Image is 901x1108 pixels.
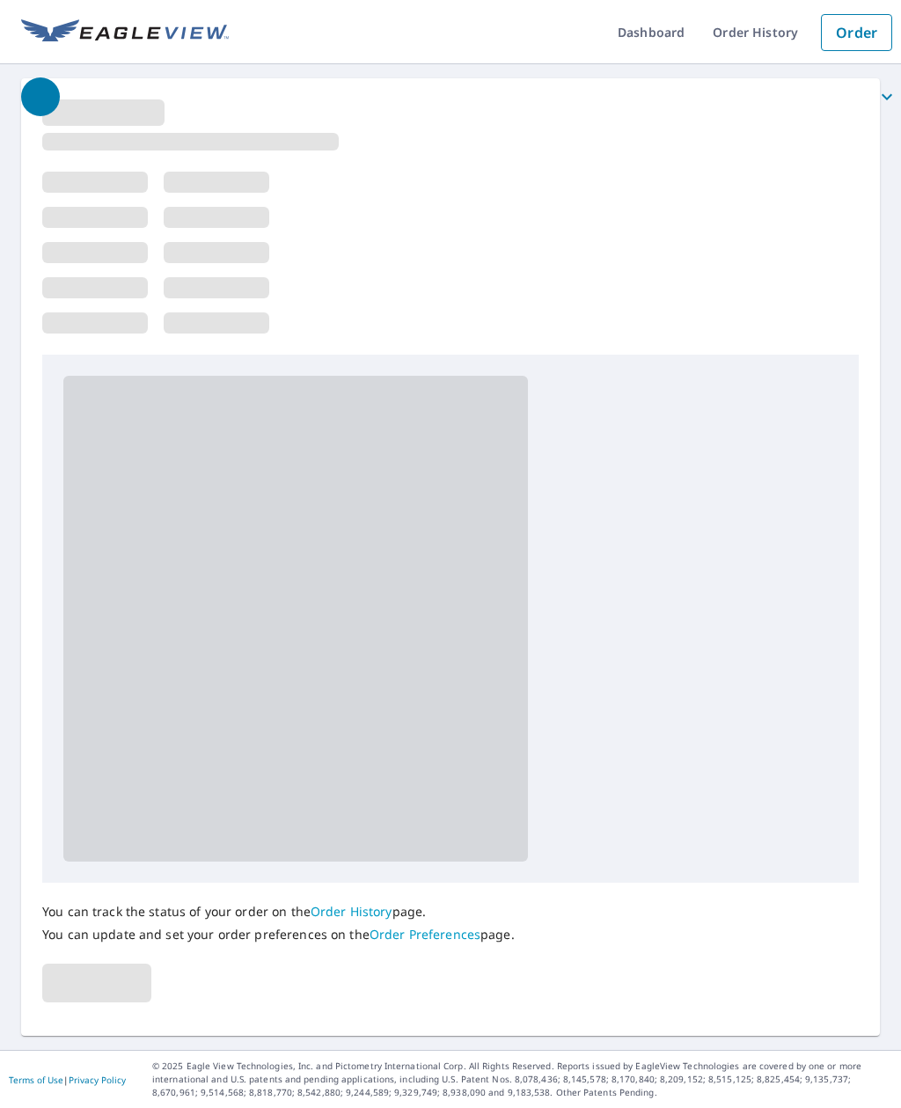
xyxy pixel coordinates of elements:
p: You can track the status of your order on the page. [42,904,515,920]
a: Privacy Policy [69,1074,126,1086]
img: EV Logo [21,19,229,46]
p: | [9,1075,126,1085]
p: You can update and set your order preferences on the page. [42,927,515,943]
a: Terms of Use [9,1074,63,1086]
p: © 2025 Eagle View Technologies, Inc. and Pictometry International Corp. All Rights Reserved. Repo... [152,1060,892,1099]
a: Order Preferences [370,926,480,943]
a: Order History [311,903,392,920]
a: Order [821,14,892,51]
